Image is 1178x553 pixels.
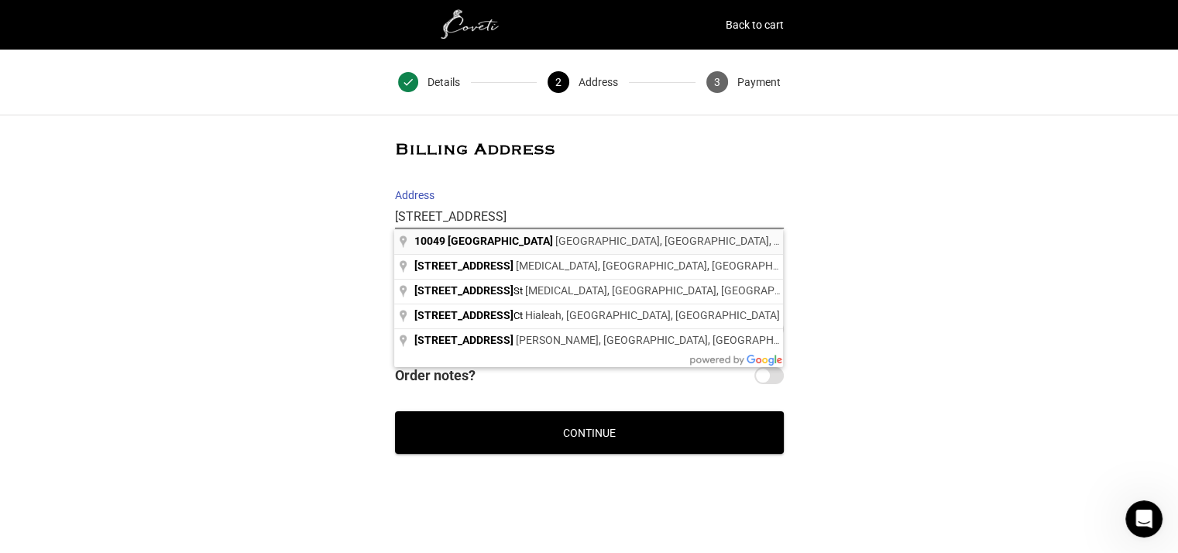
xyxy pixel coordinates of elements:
[428,71,460,93] span: Details
[537,50,629,115] button: 2 Address
[395,206,784,228] input: Enter a location
[516,259,816,272] span: [MEDICAL_DATA], [GEOGRAPHIC_DATA], [GEOGRAPHIC_DATA]
[579,71,618,93] span: Address
[398,72,418,92] span: 1
[1125,500,1163,538] iframe: Intercom live chat
[414,309,513,321] span: [STREET_ADDRESS]
[754,367,784,384] input: Order notes?
[525,309,780,321] span: Hialeah, [GEOGRAPHIC_DATA], [GEOGRAPHIC_DATA]
[414,259,513,272] span: [STREET_ADDRESS]
[548,71,569,93] span: 2
[414,284,513,297] span: [STREET_ADDRESS]
[387,50,471,115] button: 1 Details
[395,365,754,386] span: Order notes?
[414,285,525,297] span: St
[414,334,513,346] span: [STREET_ADDRESS]
[737,71,781,93] span: Payment
[448,235,553,247] span: [GEOGRAPHIC_DATA]
[395,9,550,40] img: white1.png
[726,14,784,36] a: Back to cart
[414,310,525,321] span: Ct
[695,50,792,115] button: 3 Payment
[414,235,445,247] span: 10049
[395,140,784,160] h2: Billing Address
[516,334,817,346] span: [PERSON_NAME], [GEOGRAPHIC_DATA], [GEOGRAPHIC_DATA]
[706,71,728,93] span: 3
[555,235,878,247] span: [GEOGRAPHIC_DATA], [GEOGRAPHIC_DATA], [GEOGRAPHIC_DATA]
[395,184,784,206] label: Address
[525,284,826,297] span: [MEDICAL_DATA], [GEOGRAPHIC_DATA], [GEOGRAPHIC_DATA]
[395,411,784,454] button: Continue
